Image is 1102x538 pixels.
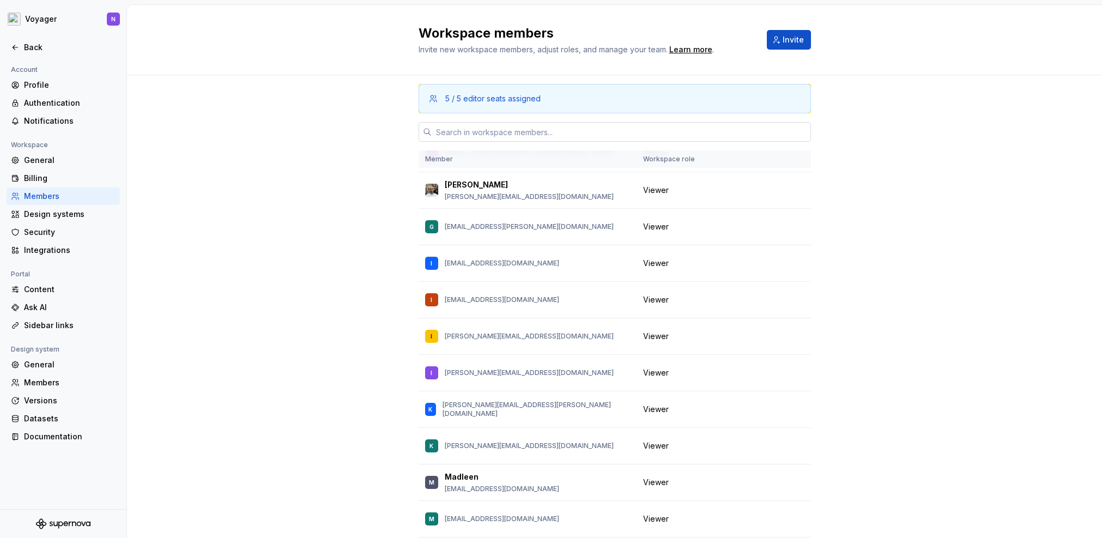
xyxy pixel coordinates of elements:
a: Integrations [7,241,120,259]
div: Account [7,63,42,76]
a: General [7,356,120,373]
div: Integrations [24,245,116,256]
div: Sidebar links [24,320,116,331]
p: [PERSON_NAME][EMAIL_ADDRESS][DOMAIN_NAME] [445,332,614,341]
a: Back [7,39,120,56]
img: e5527c48-e7d1-4d25-8110-9641689f5e10.png [8,13,21,26]
p: [EMAIL_ADDRESS][DOMAIN_NAME] [445,259,559,268]
div: General [24,155,116,166]
h2: Workspace members [419,25,754,42]
input: Search in workspace members... [432,122,811,142]
div: 5 / 5 editor seats assigned [445,93,541,104]
span: . [668,46,714,54]
p: [PERSON_NAME][EMAIL_ADDRESS][DOMAIN_NAME] [445,192,614,201]
div: Datasets [24,413,116,424]
a: Content [7,281,120,298]
div: Profile [24,80,116,90]
div: K [429,440,433,451]
span: Viewer [643,404,669,415]
div: Members [24,191,116,202]
div: Documentation [24,431,116,442]
p: [PERSON_NAME][EMAIL_ADDRESS][DOMAIN_NAME] [445,368,614,377]
p: [EMAIL_ADDRESS][DOMAIN_NAME] [445,485,559,493]
div: Notifications [24,116,116,126]
div: General [24,359,116,370]
span: Viewer [643,477,669,488]
p: [PERSON_NAME][EMAIL_ADDRESS][PERSON_NAME][DOMAIN_NAME] [443,401,630,418]
span: Viewer [643,185,669,196]
div: I [431,258,432,269]
div: M [429,477,434,488]
span: Viewer [643,258,669,269]
div: K [428,404,432,415]
span: Viewer [643,294,669,305]
a: Sidebar links [7,317,120,334]
div: I [431,367,432,378]
a: Notifications [7,112,120,130]
a: Design systems [7,205,120,223]
div: Versions [24,395,116,406]
div: Voyager [25,14,57,25]
p: [EMAIL_ADDRESS][DOMAIN_NAME] [445,515,559,523]
a: Profile [7,76,120,94]
p: [PERSON_NAME][EMAIL_ADDRESS][DOMAIN_NAME] [445,442,614,450]
div: G [429,221,434,232]
div: Members [24,377,116,388]
button: Invite [767,30,811,50]
span: Viewer [643,331,669,342]
div: Billing [24,173,116,184]
span: Viewer [643,513,669,524]
a: Members [7,188,120,205]
svg: Supernova Logo [36,518,90,529]
div: Design systems [24,209,116,220]
th: Member [419,150,637,168]
p: [EMAIL_ADDRESS][PERSON_NAME][DOMAIN_NAME] [445,222,614,231]
span: Viewer [643,221,669,232]
div: Content [24,284,116,295]
a: Authentication [7,94,120,112]
span: Invite new workspace members, adjust roles, and manage your team. [419,45,668,54]
span: Viewer [643,440,669,451]
div: N [111,15,116,23]
p: [PERSON_NAME] [445,179,508,190]
a: Ask AI [7,299,120,316]
a: General [7,152,120,169]
div: Authentication [24,98,116,108]
a: Documentation [7,428,120,445]
div: Back [24,42,116,53]
a: Security [7,223,120,241]
div: I [431,294,432,305]
span: Viewer [643,367,669,378]
div: Workspace [7,138,52,152]
a: Learn more [669,44,712,55]
div: Portal [7,268,34,281]
div: Ask AI [24,302,116,313]
p: [EMAIL_ADDRESS][DOMAIN_NAME] [445,295,559,304]
a: Members [7,374,120,391]
img: Francesco Puppo [425,184,438,197]
div: I [431,331,432,342]
th: Workspace role [637,150,720,168]
a: Datasets [7,410,120,427]
div: Design system [7,343,64,356]
button: VoyagerN [2,7,124,31]
div: Security [24,227,116,238]
div: M [429,513,434,524]
a: Versions [7,392,120,409]
span: Invite [783,34,804,45]
a: Billing [7,170,120,187]
p: Madleen [445,471,479,482]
